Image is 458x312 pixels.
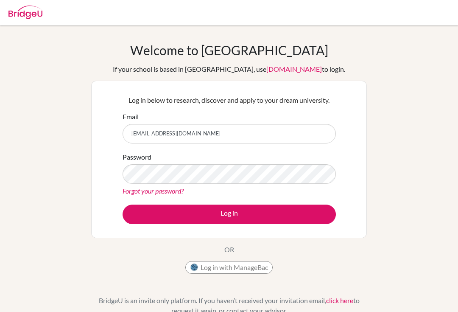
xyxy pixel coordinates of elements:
[113,64,345,74] div: If your school is based in [GEOGRAPHIC_DATA], use to login.
[123,152,151,162] label: Password
[123,205,336,224] button: Log in
[123,95,336,105] p: Log in below to research, discover and apply to your dream university.
[266,65,322,73] a: [DOMAIN_NAME]
[185,261,273,274] button: Log in with ManageBac
[326,296,353,304] a: click here
[130,42,328,58] h1: Welcome to [GEOGRAPHIC_DATA]
[224,245,234,255] p: OR
[123,187,184,195] a: Forgot your password?
[8,6,42,19] img: Bridge-U
[123,112,139,122] label: Email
